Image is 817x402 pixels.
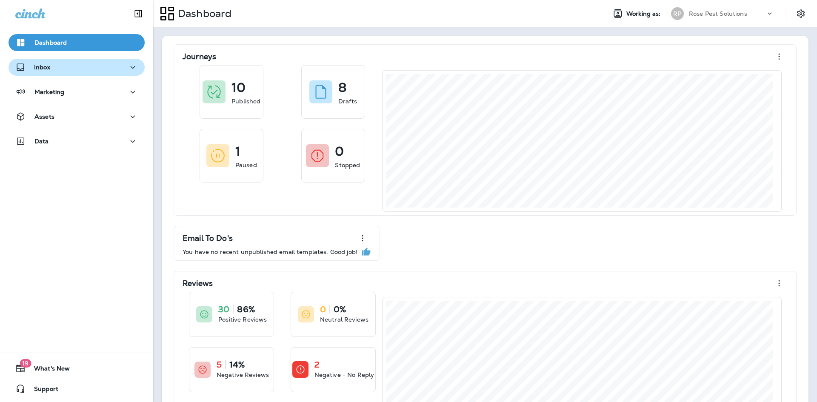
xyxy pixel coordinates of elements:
[335,161,360,169] p: Stopped
[9,83,145,100] button: Marketing
[335,147,344,156] p: 0
[231,97,260,105] p: Published
[9,133,145,150] button: Data
[183,248,357,255] p: You have no recent unpublished email templates. Good job!
[218,315,267,324] p: Positive Reviews
[34,138,49,145] p: Data
[183,234,233,242] p: Email To Do's
[20,359,31,368] span: 19
[218,305,229,314] p: 30
[231,83,246,92] p: 10
[9,59,145,76] button: Inbox
[26,385,58,396] span: Support
[126,5,150,22] button: Collapse Sidebar
[334,305,346,314] p: 0%
[314,360,320,369] p: 2
[9,34,145,51] button: Dashboard
[626,10,663,17] span: Working as:
[793,6,808,21] button: Settings
[9,360,145,377] button: 19What's New
[229,360,245,369] p: 14%
[338,83,346,92] p: 8
[183,279,213,288] p: Reviews
[26,365,70,375] span: What's New
[671,7,684,20] div: RP
[34,64,50,71] p: Inbox
[237,305,254,314] p: 86%
[34,39,67,46] p: Dashboard
[217,371,269,379] p: Negative Reviews
[320,315,369,324] p: Neutral Reviews
[9,380,145,397] button: Support
[34,88,64,95] p: Marketing
[235,147,240,156] p: 1
[34,113,54,120] p: Assets
[9,108,145,125] button: Assets
[320,305,326,314] p: 0
[183,52,216,61] p: Journeys
[217,360,222,369] p: 5
[235,161,257,169] p: Paused
[338,97,357,105] p: Drafts
[174,7,231,20] p: Dashboard
[689,10,747,17] p: Rose Pest Solutions
[314,371,374,379] p: Negative - No Reply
